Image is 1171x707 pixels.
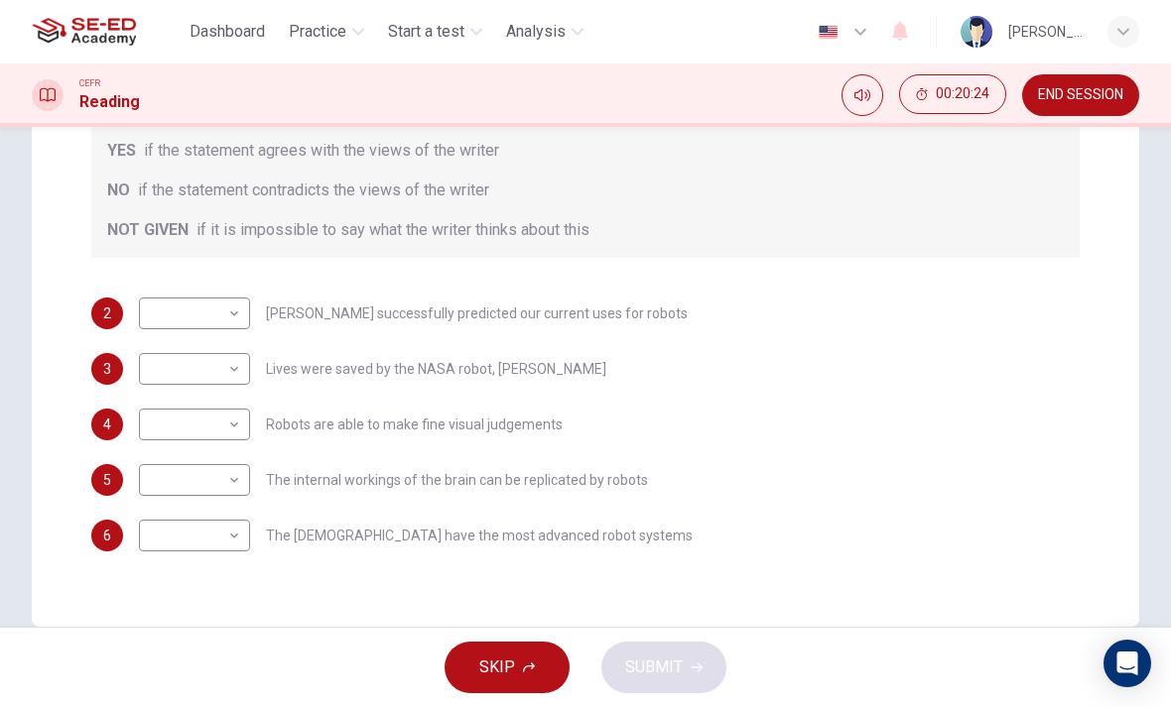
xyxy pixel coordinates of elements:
[103,306,111,320] span: 2
[107,178,130,202] span: NO
[79,76,100,90] span: CEFR
[196,218,589,242] span: if it is impossible to say what the writer thinks about this
[79,90,140,114] h1: Reading
[289,20,346,44] span: Practice
[103,473,111,487] span: 5
[498,14,591,50] button: Analysis
[961,16,992,48] img: Profile picture
[479,653,515,681] span: SKIP
[842,74,883,116] div: Mute
[266,362,606,376] span: Lives were saved by the NASA robot, [PERSON_NAME]
[138,178,489,202] span: if the statement contradicts the views of the writer
[1008,20,1084,44] div: [PERSON_NAME]
[107,218,189,242] span: NOT GIVEN
[144,139,499,163] span: if the statement agrees with the views of the writer
[1038,87,1123,103] span: END SESSION
[182,14,273,50] button: Dashboard
[32,12,182,52] a: SE-ED Academy logo
[266,529,693,542] span: The [DEMOGRAPHIC_DATA] have the most advanced robot systems
[380,14,490,50] button: Start a test
[899,74,1006,116] div: Hide
[32,12,136,52] img: SE-ED Academy logo
[107,139,136,163] span: YES
[103,362,111,376] span: 3
[103,529,111,542] span: 6
[899,74,1006,114] button: 00:20:24
[445,642,570,693] button: SKIP
[190,20,265,44] span: Dashboard
[506,20,566,44] span: Analysis
[281,14,372,50] button: Practice
[816,25,841,40] img: en
[1022,74,1139,116] button: END SESSION
[266,306,688,320] span: [PERSON_NAME] successfully predicted our current uses for robots
[1104,640,1151,687] div: Open Intercom Messenger
[103,417,111,431] span: 4
[266,417,563,431] span: Robots are able to make fine visual judgements
[388,20,464,44] span: Start a test
[266,473,648,487] span: The internal workings of the brain can be replicated by robots
[936,86,989,102] span: 00:20:24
